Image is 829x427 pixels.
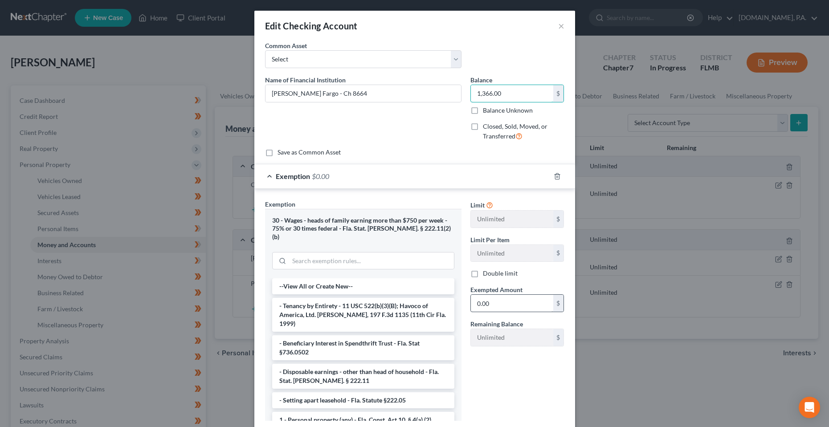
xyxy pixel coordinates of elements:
label: Remaining Balance [470,319,523,329]
label: Balance Unknown [483,106,533,115]
input: 0.00 [471,85,553,102]
li: - Disposable earnings - other than head of household - Fla. Stat. [PERSON_NAME]. § 222.11 [272,364,454,389]
input: -- [471,211,553,228]
label: Save as Common Asset [278,148,341,157]
label: Double limit [483,269,518,278]
input: -- [471,329,553,346]
span: $0.00 [312,172,329,180]
div: 30 - Wages - heads of family earning more than $750 per week - 75% or 30 times federal - Fla. Sta... [272,216,454,241]
button: × [558,20,564,31]
span: Exemption [265,200,295,208]
div: $ [553,245,564,262]
div: $ [553,295,564,312]
li: --View All or Create New-- [272,278,454,294]
li: - Beneficiary Interest in Spendthrift Trust - Fla. Stat §736.0502 [272,335,454,360]
input: Enter name... [265,85,461,102]
label: Common Asset [265,41,307,50]
div: Edit Checking Account [265,20,358,32]
label: Balance [470,75,492,85]
li: - Setting apart leasehold - Fla. Statute §222.05 [272,392,454,408]
div: $ [553,85,564,102]
span: Exempted Amount [470,286,523,293]
label: Limit Per Item [470,235,510,244]
span: Exemption [276,172,310,180]
span: Name of Financial Institution [265,76,346,84]
input: -- [471,245,553,262]
input: 0.00 [471,295,553,312]
div: $ [553,211,564,228]
div: $ [553,329,564,346]
span: Limit [470,201,485,209]
div: Open Intercom Messenger [799,397,820,418]
input: Search exemption rules... [289,252,454,269]
li: - Tenancy by Entirety - 11 USC 522(b)(3)(B); Havoco of America, Ltd. [PERSON_NAME], 197 F.3d 1135... [272,298,454,332]
span: Closed, Sold, Moved, or Transferred [483,122,547,140]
